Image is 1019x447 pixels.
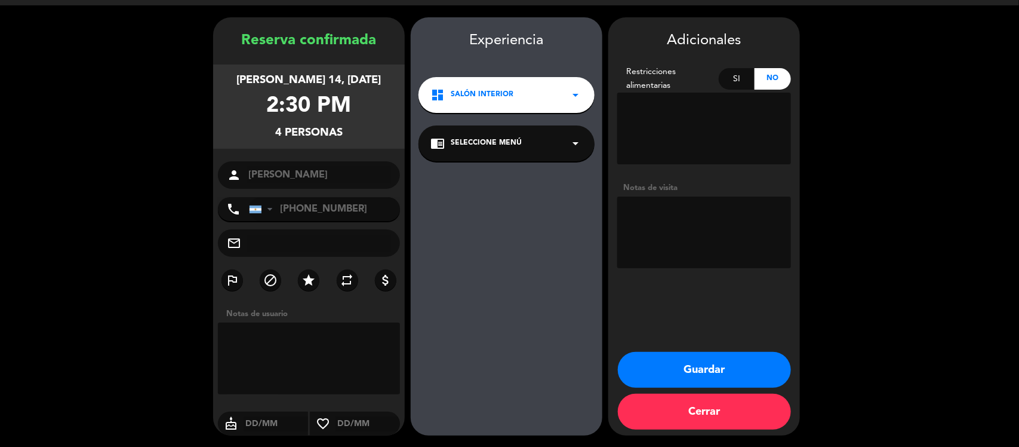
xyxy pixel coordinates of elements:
input: DD/MM [336,417,400,431]
button: Guardar [618,352,791,388]
i: arrow_drop_down [568,88,583,102]
button: Cerrar [618,394,791,430]
div: Experiencia [411,29,602,53]
div: 2:30 PM [267,89,352,124]
i: block [263,273,278,287]
div: 4 personas [275,124,343,142]
div: Restricciones alimentarias [617,65,719,93]
div: Reserva confirmada [213,29,405,53]
div: Adicionales [617,29,791,53]
i: arrow_drop_down [568,136,583,151]
span: Seleccione Menú [451,137,522,149]
i: repeat [340,273,355,287]
div: Si [719,68,755,90]
i: cake [218,417,244,431]
i: person [227,168,241,182]
i: favorite_border [310,417,336,431]
i: mail_outline [227,236,241,250]
div: [PERSON_NAME] 14, [DATE] [237,72,381,89]
div: Notas de usuario [220,308,405,320]
i: outlined_flag [225,273,239,287]
div: Notas de visita [617,182,791,194]
div: No [755,68,791,90]
div: Argentina: +54 [250,198,277,221]
i: attach_money [378,273,393,287]
i: dashboard [430,88,445,102]
i: star [301,273,316,287]
i: chrome_reader_mode [430,136,445,151]
i: phone [226,202,241,216]
input: DD/MM [244,417,308,431]
span: Salón Interior [451,89,513,101]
